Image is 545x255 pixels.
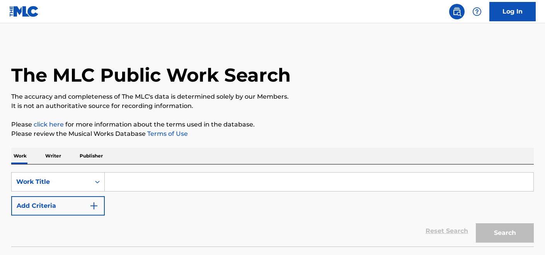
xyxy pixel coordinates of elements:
div: Help [469,4,485,19]
div: Work Title [16,177,86,187]
a: Terms of Use [146,130,188,137]
img: search [452,7,462,16]
a: click here [34,121,64,128]
form: Search Form [11,172,534,246]
img: 9d2ae6d4665cec9f34b9.svg [89,201,99,211]
p: The accuracy and completeness of The MLC's data is determined solely by our Members. [11,92,534,101]
p: Please for more information about the terms used in the database. [11,120,534,129]
iframe: Chat Widget [506,218,545,255]
p: Writer [43,148,63,164]
p: Work [11,148,29,164]
p: It is not an authoritative source for recording information. [11,101,534,111]
p: Publisher [77,148,105,164]
a: Public Search [449,4,465,19]
a: Log In [489,2,536,21]
button: Add Criteria [11,196,105,216]
h1: The MLC Public Work Search [11,63,291,87]
img: MLC Logo [9,6,39,17]
p: Please review the Musical Works Database [11,129,534,139]
img: help [472,7,482,16]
